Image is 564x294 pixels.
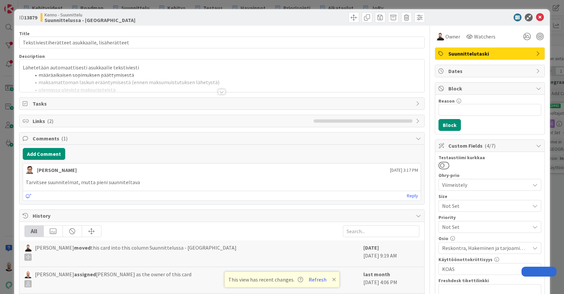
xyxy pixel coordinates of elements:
[438,155,541,160] div: Testaustiimi kurkkaa
[19,37,425,48] input: type card name here...
[24,14,37,21] b: 13879
[33,135,412,142] span: Comments
[37,166,77,174] div: [PERSON_NAME]
[19,53,45,59] span: Description
[438,119,461,131] button: Block
[438,215,541,220] div: Priority
[448,142,533,150] span: Custom Fields
[448,50,533,58] span: Suunnittelutaski
[474,33,495,40] span: Watchers
[24,244,32,252] img: TK
[74,244,91,251] b: moved
[442,222,526,232] span: Not Set
[485,142,495,149] span: ( 4/7 )
[26,166,34,174] img: SM
[306,275,329,284] button: Refresh
[19,13,37,21] span: ID
[363,271,390,278] b: last month
[407,192,418,200] a: Reply
[47,118,53,124] span: ( 2 )
[442,180,526,189] span: Viimeistely
[442,244,530,252] span: Reskontra, Hakeminen ja tarjoaminen, Sopimushallinta, Viestintä
[35,244,237,261] span: [PERSON_NAME] this card into this column Suunnittelussa - [GEOGRAPHIC_DATA]
[363,270,419,290] div: [DATE] 4:06 PM
[363,244,379,251] b: [DATE]
[363,244,419,263] div: [DATE] 9:19 AM
[61,135,68,142] span: ( 1 )
[438,194,541,199] div: Size
[31,71,421,79] li: määräaikaisen sopimuksen päättymisestä
[438,98,455,104] label: Reason
[33,212,412,220] span: History
[390,167,418,174] span: [DATE] 3:17 PM
[445,33,460,40] span: Owner
[44,12,135,17] span: Kenno - Suunnittelu
[26,179,418,186] p: Tarvitsee suunnitelmat, mutta pieni suunniteltava
[448,67,533,75] span: Dates
[25,226,44,237] div: All
[438,173,541,178] div: Ohry-prio
[442,201,526,210] span: Not Set
[33,117,310,125] span: Links
[438,278,541,283] div: Freshdesk tikettilinkki
[19,31,30,37] label: Title
[23,148,65,160] button: Add Comment
[44,17,135,23] b: Suunnittelussa - [GEOGRAPHIC_DATA]
[442,265,530,273] span: KOAS
[448,85,533,92] span: Block
[24,271,32,278] img: TM
[74,271,96,278] b: assigned
[33,100,412,108] span: Tasks
[438,257,541,262] div: Käyttöönottokriittisyys
[23,64,421,71] p: Lähetetään automaattisesti asukkaalle tekstiviesti
[35,270,191,287] span: [PERSON_NAME] [PERSON_NAME] as the owner of this card
[436,33,444,40] img: TK
[438,236,541,241] div: Osio
[343,225,419,237] input: Search...
[228,276,303,283] span: This view has recent changes.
